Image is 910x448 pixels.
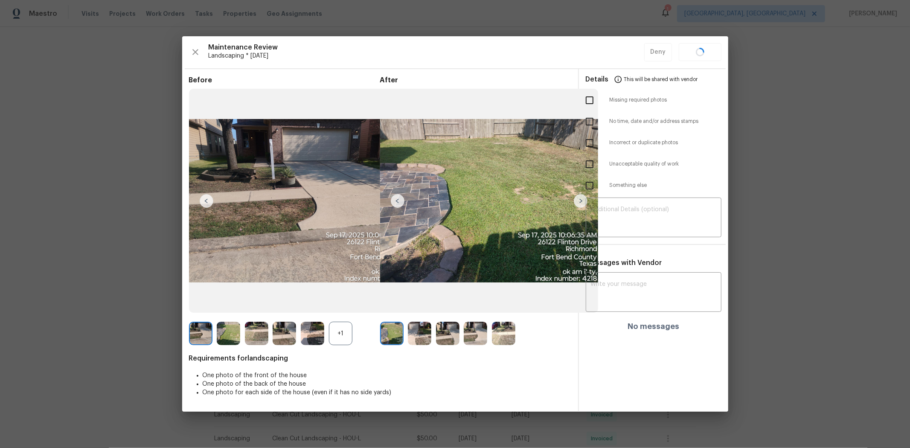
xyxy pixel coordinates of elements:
[628,322,679,331] h4: No messages
[579,175,728,196] div: Something else
[209,52,644,60] span: Landscaping * [DATE]
[586,69,609,90] span: Details
[610,182,721,189] span: Something else
[203,380,571,388] li: One photo of the back of the house
[203,388,571,397] li: One photo for each side of the house (even if it has no side yards)
[579,111,728,132] div: No time, date and/or address stamps
[200,194,213,208] img: left-chevron-button-url
[610,139,721,146] span: Incorrect or duplicate photos
[391,194,404,208] img: left-chevron-button-url
[624,69,698,90] span: This will be shared with vendor
[579,154,728,175] div: Unacceptable quality of work
[610,96,721,104] span: Missing required photos
[209,43,644,52] span: Maintenance Review
[380,76,571,84] span: After
[610,118,721,125] span: No time, date and/or address stamps
[579,90,728,111] div: Missing required photos
[329,322,352,345] div: +1
[579,132,728,154] div: Incorrect or duplicate photos
[189,76,380,84] span: Before
[586,259,662,266] span: Messages with Vendor
[203,371,571,380] li: One photo of the front of the house
[189,354,571,363] span: Requirements for landscaping
[610,160,721,168] span: Unacceptable quality of work
[574,194,587,208] img: right-chevron-button-url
